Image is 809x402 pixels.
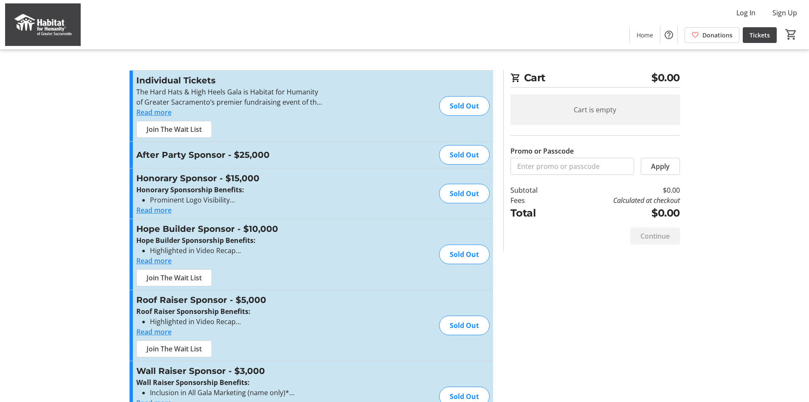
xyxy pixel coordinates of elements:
[784,27,799,42] button: Cart
[510,146,574,156] label: Promo or Passcode
[651,161,670,171] span: Apply
[5,3,81,46] img: Habitat for Humanity of Greater Sacramento's Logo
[136,340,212,357] button: Join The Wait List
[510,205,560,221] td: Total
[136,172,322,185] h3: Honorary Sponsor - $15,000
[136,222,322,235] h3: Hope Builder Sponsor - $10,000
[136,107,172,117] button: Read more
[439,96,490,116] div: Sold Out
[439,145,490,165] div: Sold Out
[136,365,322,377] h3: Wall Raiser Sponsor - $3,000
[136,269,212,286] button: Join The Wait List
[630,27,660,43] a: Home
[439,184,490,203] div: Sold Out
[510,158,634,175] input: Enter promo or passcode
[136,307,251,316] strong: Roof Raiser Sponsorship Benefits:
[750,31,770,40] span: Tickets
[559,205,679,221] td: $0.00
[136,121,212,138] button: Join The Wait List
[685,27,739,43] a: Donations
[147,344,202,354] span: Join The Wait List
[150,388,322,398] li: Inclusion in All Gala Marketing (name only)*
[637,31,653,40] span: Home
[510,70,680,88] h2: Cart
[136,205,172,215] button: Read more
[736,8,755,18] span: Log In
[660,26,677,43] button: Help
[150,316,322,327] li: Highlighted in Video Recap
[136,148,322,161] h3: After Party Sponsor - $25,000
[439,245,490,264] div: Sold Out
[136,378,250,387] strong: Wall Raiser Sponsorship Benefits:
[510,94,680,125] div: Cart is empty
[510,185,560,195] td: Subtotal
[651,70,680,86] span: $0.00
[136,294,322,306] h3: Roof Raiser Sponsor - $5,000
[150,195,322,205] li: Prominent Logo Visibility
[136,256,172,266] button: Read more
[136,185,244,194] strong: Honorary Sponsorship Benefits:
[150,245,322,256] li: Highlighted in Video Recap
[147,273,202,283] span: Join The Wait List
[730,6,762,20] button: Log In
[559,195,679,205] td: Calculated at checkout
[702,31,733,40] span: Donations
[772,8,797,18] span: Sign Up
[510,195,560,205] td: Fees
[136,327,172,337] button: Read more
[641,158,680,175] button: Apply
[136,236,256,245] strong: Hope Builder Sponsorship Benefits:
[439,316,490,335] div: Sold Out
[136,74,322,87] h3: Individual Tickets
[136,87,322,107] p: The Hard Hats & High Heels Gala is Habitat for Humanity of Greater Sacramento’s premier fundraisi...
[147,124,202,134] span: Join The Wait List
[743,27,777,43] a: Tickets
[559,185,679,195] td: $0.00
[766,6,804,20] button: Sign Up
